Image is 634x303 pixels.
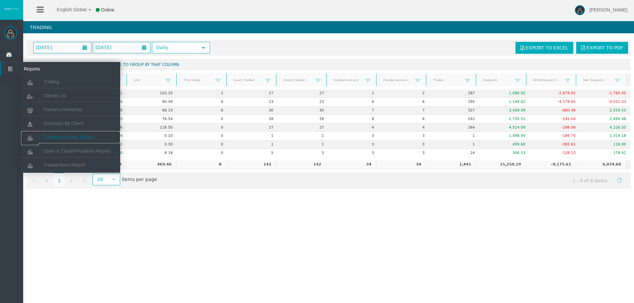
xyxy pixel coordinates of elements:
[21,117,120,129] a: Summary By Client
[69,178,74,183] span: Go to the next page
[127,132,178,140] td: 0.10
[129,76,165,84] a: Lots
[429,115,480,124] td: 242
[278,115,329,124] td: 28
[379,98,430,106] td: 6
[228,140,278,149] td: 1
[228,149,278,157] td: 5
[379,89,430,98] td: 2
[581,106,631,115] td: 2,559.53
[581,140,631,149] td: 116.00
[586,45,623,50] span: Export to PDF
[178,98,228,106] td: 0
[278,132,329,140] td: 1
[530,149,581,157] td: -128.12
[379,106,430,115] td: 7
[101,7,114,13] span: Online
[379,149,430,157] td: 3
[21,131,120,143] a: Trading Activities Report
[617,178,622,183] span: Refresh
[379,132,430,140] td: 3
[44,135,93,140] span: Trading Activities Report
[529,76,565,84] a: Withdrawals USD
[326,161,376,169] td: 34
[66,174,78,186] a: Go to the next page
[329,89,379,98] td: 2
[581,123,631,132] td: 4,226.03
[228,115,278,124] td: 28
[480,89,530,98] td: 1,096.92
[476,161,526,169] td: 15,250.19
[41,174,53,186] a: Go to the previous page
[589,7,627,13] span: [PERSON_NAME]
[576,42,628,54] a: Export to PDF
[329,106,379,115] td: 7
[82,178,87,183] span: Go to the last page
[329,140,379,149] td: 3
[530,98,581,106] td: -4,179.65
[278,106,329,115] td: 30
[576,161,626,169] td: 6,074.60
[429,140,480,149] td: 1
[480,115,530,124] td: 2,735.51
[44,79,59,84] span: Trading
[581,132,631,140] td: 1,314.18
[178,89,228,98] td: 2
[28,174,40,186] a: Go to the first page
[44,107,82,112] span: Partners Hierarchy
[111,177,116,182] span: select
[329,115,379,124] td: 6
[127,115,178,124] td: 76.54
[480,98,530,106] td: 1,148.62
[21,145,120,157] a: Open & Closed Positions Report
[376,161,426,169] td: 34
[567,174,614,187] span: 1 - 8 of 8 items
[479,76,515,84] a: Deposits
[44,121,83,126] span: Summary By Client
[127,106,178,115] td: 68.10
[429,106,480,115] td: 327
[480,140,530,149] td: 499.60
[329,76,365,84] a: Funded accouns
[127,123,178,132] td: 118.50
[48,7,87,12] span: English Global
[44,93,66,98] span: Clients List
[581,149,631,157] td: 178.41
[21,104,120,115] a: Partners Hierarchy
[581,115,631,124] td: 2,494.48
[429,132,480,140] td: 1
[526,45,568,50] span: Export to Excel
[228,123,278,132] td: 27
[480,106,530,115] td: 3,439.99
[44,162,85,167] span: Transactions Report
[176,161,226,169] td: 8
[226,161,276,169] td: 142
[329,123,379,132] td: 4
[379,140,430,149] td: 3
[480,149,530,157] td: 306.53
[429,149,480,157] td: 24
[429,123,480,132] td: 264
[530,115,581,124] td: -241.04
[480,123,530,132] td: 4,524.09
[379,123,430,132] td: 4
[127,89,178,98] td: 103.25
[530,89,581,98] td: -2,879.92
[579,76,615,84] a: Net Deposits
[31,178,37,183] span: Go to the first page
[44,148,110,154] span: Open & Closed Positions Report
[480,132,530,140] td: 1,498.93
[178,115,228,124] td: 0
[127,140,178,149] td: 0.30
[228,98,278,106] td: 23
[127,98,178,106] td: 94.49
[178,149,228,157] td: 0
[278,123,329,132] td: 27
[530,132,581,140] td: -184.75
[19,62,84,76] span: Reports
[278,140,329,149] td: 1
[178,123,228,132] td: 0
[91,174,157,185] span: items per page
[429,76,465,84] a: Trades
[581,89,631,98] td: -1,783.00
